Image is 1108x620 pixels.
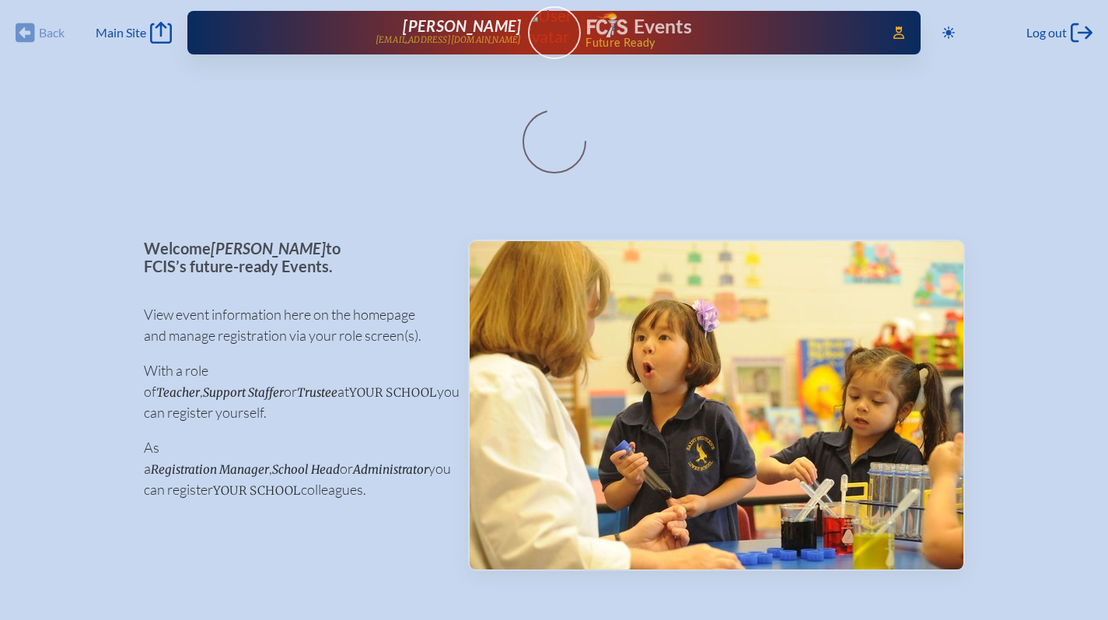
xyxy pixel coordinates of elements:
span: Main Site [96,25,146,40]
span: [PERSON_NAME] [403,16,521,35]
span: Support Staffer [203,385,284,400]
a: [PERSON_NAME][EMAIL_ADDRESS][DOMAIN_NAME] [237,17,522,48]
span: School Head [272,462,340,477]
span: [PERSON_NAME] [211,239,326,257]
span: your school [213,483,301,498]
span: your school [349,385,437,400]
img: User Avatar [521,5,587,47]
a: Main Site [96,22,172,44]
span: Registration Manager [151,462,269,477]
p: [EMAIL_ADDRESS][DOMAIN_NAME] [376,35,522,45]
p: View event information here on the homepage and manage registration via your role screen(s). [144,304,443,346]
span: Future Ready [585,37,871,48]
span: Administrator [353,462,428,477]
span: Log out [1026,25,1067,40]
a: User Avatar [528,6,581,59]
span: Teacher [156,385,200,400]
div: FCIS Events — Future ready [587,12,872,48]
p: Welcome to FCIS’s future-ready Events. [144,240,443,275]
p: As a , or you can register colleagues. [144,437,443,500]
p: With a role of , or at you can register yourself. [144,360,443,423]
span: Trustee [297,385,337,400]
img: Events [470,241,963,569]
